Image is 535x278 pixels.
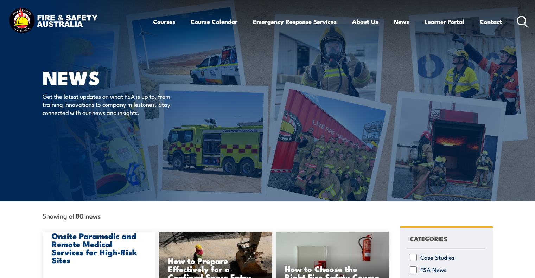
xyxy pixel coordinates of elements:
[410,234,447,243] h4: CATEGORIES
[425,12,464,31] a: Learner Portal
[420,266,446,273] label: FSA News
[394,12,409,31] a: News
[76,211,101,220] strong: 80 news
[352,12,378,31] a: About Us
[43,69,216,85] h1: News
[191,12,237,31] a: Course Calendar
[43,212,101,219] span: Showing all
[420,254,454,261] label: Case Studies
[52,232,147,264] h3: Onsite Paramedic and Remote Medical Services for High-Risk Sites
[153,12,175,31] a: Courses
[253,12,337,31] a: Emergency Response Services
[43,92,171,117] p: Get the latest updates on what FSA is up to, from training innovations to company milestones. Sta...
[480,12,502,31] a: Contact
